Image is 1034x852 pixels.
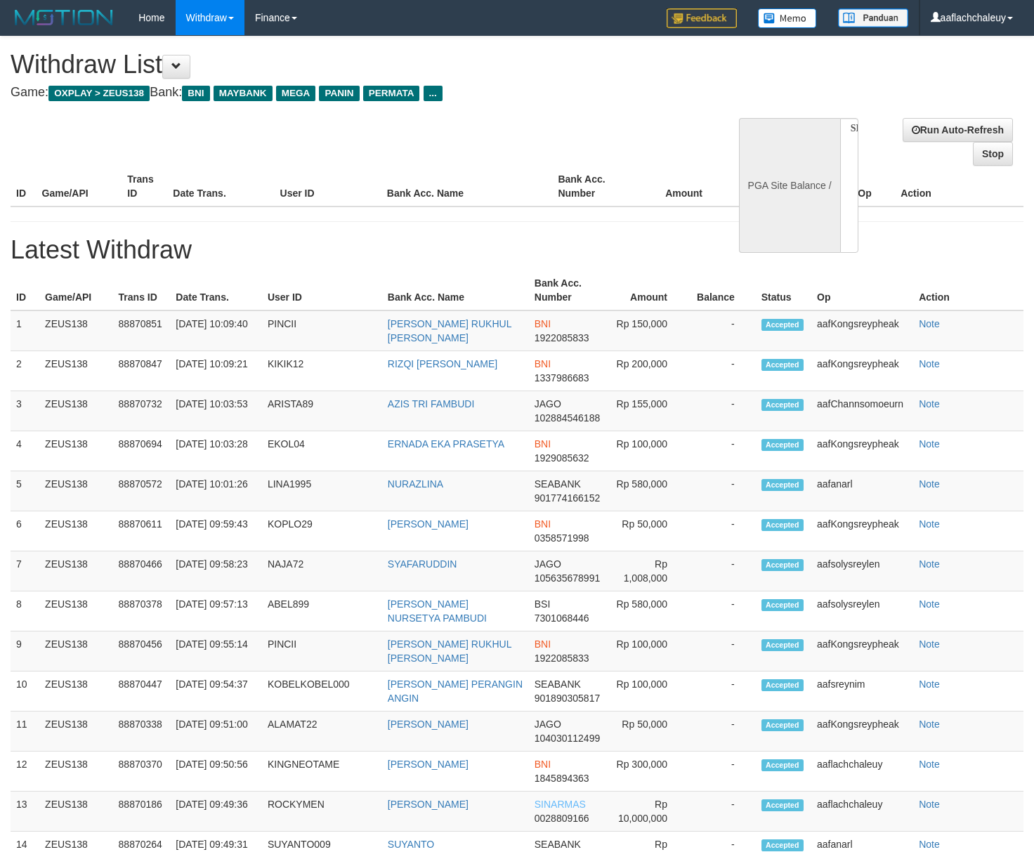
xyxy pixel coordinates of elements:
span: 102884546188 [535,412,600,424]
span: BNI [535,438,551,450]
span: SEABANK [535,478,581,490]
div: PGA Site Balance / [739,118,840,253]
span: BNI [535,638,551,650]
td: Rp 100,000 [609,431,688,471]
span: BSI [535,598,551,610]
a: Note [919,518,940,530]
span: 901890305817 [535,693,600,704]
td: 7 [11,551,39,591]
th: Bank Acc. Number [552,166,638,207]
td: 88870338 [113,712,171,752]
td: ZEUS138 [39,351,112,391]
td: - [688,471,756,511]
span: Accepted [761,319,804,331]
td: 11 [11,712,39,752]
td: 8 [11,591,39,631]
span: OXPLAY > ZEUS138 [48,86,150,101]
span: Accepted [761,639,804,651]
a: Note [919,478,940,490]
td: aafsolysreylen [811,551,913,591]
span: BNI [535,518,551,530]
td: KIKIK12 [262,351,382,391]
span: Accepted [761,759,804,771]
td: - [688,511,756,551]
td: [DATE] 09:51:00 [170,712,262,752]
img: Feedback.jpg [667,8,737,28]
td: ROCKYMEN [262,792,382,832]
span: 104030112499 [535,733,600,744]
span: Accepted [761,679,804,691]
th: Date Trans. [170,270,262,310]
span: BNI [535,759,551,770]
a: Note [919,318,940,329]
td: 2 [11,351,39,391]
th: Amount [638,166,724,207]
td: [DATE] 10:03:53 [170,391,262,431]
span: BNI [535,358,551,369]
td: aafKongsreypheak [811,351,913,391]
td: - [688,712,756,752]
th: Op [811,270,913,310]
span: Accepted [761,519,804,531]
td: - [688,792,756,832]
a: Note [919,358,940,369]
th: Status [756,270,811,310]
td: - [688,551,756,591]
td: ZEUS138 [39,631,112,671]
span: PANIN [319,86,359,101]
th: Date Trans. [167,166,274,207]
td: ZEUS138 [39,511,112,551]
a: Stop [973,142,1013,166]
a: Note [919,438,940,450]
td: ZEUS138 [39,391,112,431]
a: NURAZLINA [388,478,443,490]
a: RIZQI [PERSON_NAME] [388,358,497,369]
td: KINGNEOTAME [262,752,382,792]
span: 0358571998 [535,532,589,544]
td: [DATE] 09:54:37 [170,671,262,712]
a: [PERSON_NAME] [388,719,469,730]
span: 0028809166 [535,813,589,824]
span: Accepted [761,799,804,811]
a: Note [919,759,940,770]
td: ZEUS138 [39,792,112,832]
td: Rp 580,000 [609,591,688,631]
th: ID [11,270,39,310]
td: Rp 1,008,000 [609,551,688,591]
td: 88870186 [113,792,171,832]
span: BNI [535,318,551,329]
td: [DATE] 09:55:14 [170,631,262,671]
td: aaflachchaleuy [811,752,913,792]
span: JAGO [535,398,561,409]
td: ALAMAT22 [262,712,382,752]
th: Trans ID [113,270,171,310]
a: Note [919,719,940,730]
span: Accepted [761,559,804,571]
span: Accepted [761,439,804,451]
img: MOTION_logo.png [11,7,117,28]
span: JAGO [535,719,561,730]
td: aafKongsreypheak [811,431,913,471]
a: [PERSON_NAME] [388,799,469,810]
td: - [688,591,756,631]
a: [PERSON_NAME] RUKHUL [PERSON_NAME] [388,318,511,343]
span: Accepted [761,839,804,851]
td: 12 [11,752,39,792]
span: 901774166152 [535,492,600,504]
td: 88870611 [113,511,171,551]
td: EKOL04 [262,431,382,471]
td: aafanarl [811,471,913,511]
td: aafKongsreypheak [811,631,913,671]
td: 88870851 [113,310,171,351]
td: ZEUS138 [39,752,112,792]
td: ZEUS138 [39,431,112,471]
th: Balance [688,270,756,310]
td: 88870378 [113,591,171,631]
td: - [688,310,756,351]
a: Note [919,398,940,409]
th: Action [913,270,1023,310]
td: 88870456 [113,631,171,671]
span: MAYBANK [214,86,273,101]
td: ZEUS138 [39,712,112,752]
td: aafKongsreypheak [811,712,913,752]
